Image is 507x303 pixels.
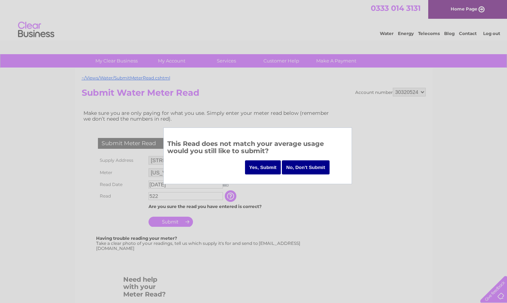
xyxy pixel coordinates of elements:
[459,31,477,36] a: Contact
[83,4,425,35] div: Clear Business is a trading name of Verastar Limited (registered in [GEOGRAPHIC_DATA] No. 3667643...
[483,31,500,36] a: Log out
[398,31,414,36] a: Energy
[245,160,281,174] input: Yes, Submit
[167,139,348,159] h3: This Read does not match your average usage would you still like to submit?
[444,31,455,36] a: Blog
[18,19,55,41] img: logo.png
[282,160,330,174] input: No, Don't Submit
[418,31,440,36] a: Telecoms
[380,31,394,36] a: Water
[371,4,421,13] a: 0333 014 3131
